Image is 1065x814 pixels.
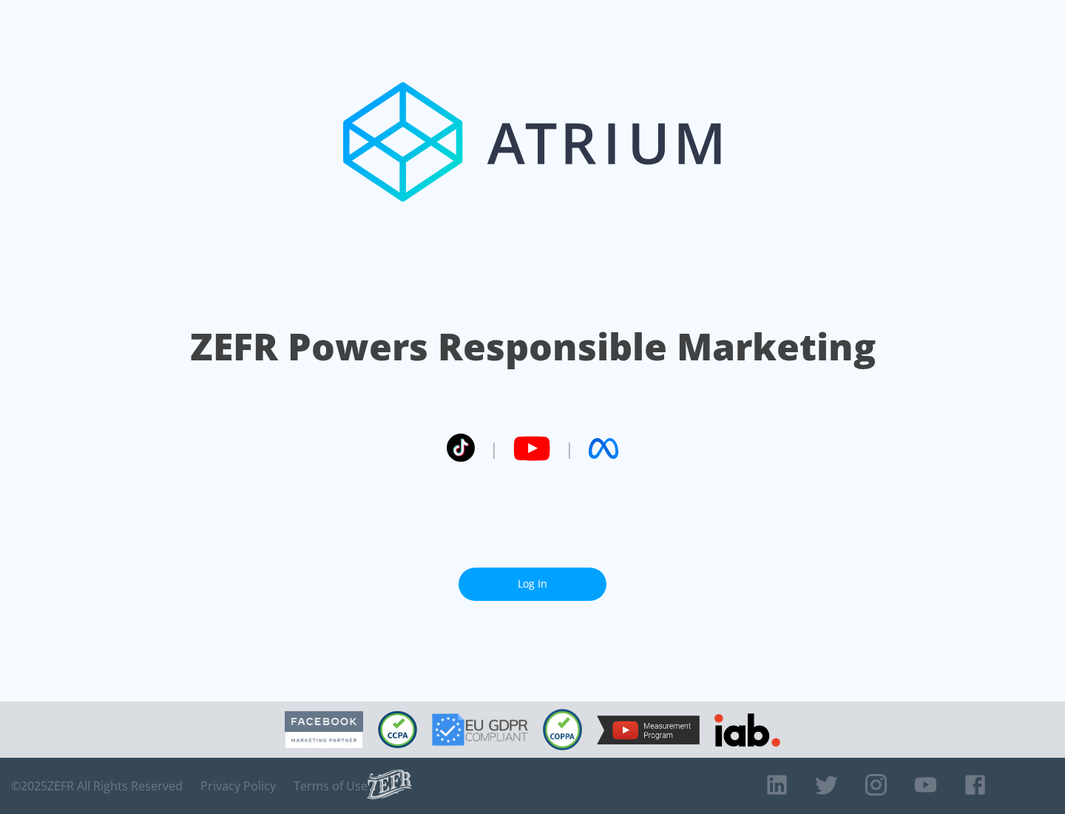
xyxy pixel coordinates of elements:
span: | [490,437,498,460]
h1: ZEFR Powers Responsible Marketing [190,321,876,372]
span: © 2025 ZEFR All Rights Reserved [11,778,183,793]
a: Log In [459,568,606,601]
img: GDPR Compliant [432,713,528,746]
a: Privacy Policy [200,778,276,793]
img: CCPA Compliant [378,711,417,748]
img: Facebook Marketing Partner [285,711,363,749]
img: YouTube Measurement Program [597,716,700,744]
img: COPPA Compliant [543,709,582,750]
span: | [565,437,574,460]
a: Terms of Use [294,778,368,793]
img: IAB [714,713,780,747]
